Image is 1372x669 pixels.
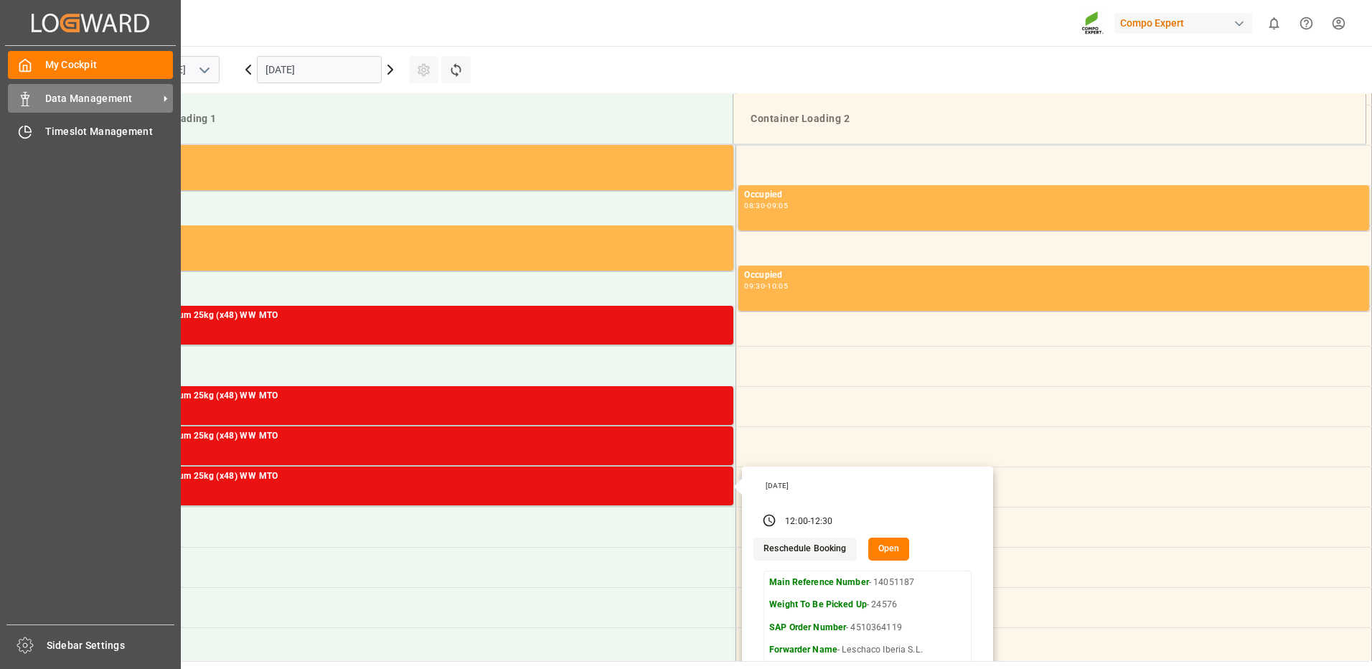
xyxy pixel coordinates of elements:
[8,118,173,146] a: Timeslot Management
[1258,7,1290,39] button: show 0 new notifications
[744,188,1363,202] div: Occupied
[767,283,788,289] div: 10:05
[744,283,765,289] div: 09:30
[767,202,788,209] div: 09:05
[769,599,867,609] strong: Weight To Be Picked Up
[45,91,159,106] span: Data Management
[108,323,728,335] div: Main ref : 14051390
[1114,13,1252,34] div: Compo Expert
[108,403,728,416] div: Main ref : 14051188
[765,283,767,289] div: -
[108,444,728,456] div: Main ref : 14051186
[108,309,728,323] div: NTC Sol BS-Calcium 25kg (x48) WW MTO
[1081,11,1104,36] img: Screenshot%202023-09-29%20at%2010.02.21.png_1712312052.png
[108,148,728,162] div: Occupied
[769,645,837,655] strong: Forwarder Name
[108,469,728,484] div: NTC Sol BS-Calcium 25kg (x48) WW MTO
[785,515,808,528] div: 12:00
[744,268,1363,283] div: Occupied
[744,202,765,209] div: 08:30
[808,515,810,528] div: -
[753,538,856,561] button: Reschedule Booking
[769,622,966,635] p: - 4510364119
[193,59,215,81] button: open menu
[47,638,175,653] span: Sidebar Settings
[769,622,846,632] strong: SAP Order Number
[769,576,966,589] p: - 14051187
[868,538,910,561] button: Open
[769,599,966,612] p: - 24576
[8,51,173,79] a: My Cockpit
[112,106,721,132] div: Container Loading 1
[108,429,728,444] div: NTC Sol BS-Calcium 25kg (x48) WW MTO
[810,515,833,528] div: 12:30
[745,106,1354,132] div: Container Loading 2
[45,57,174,72] span: My Cockpit
[108,389,728,403] div: NTC Sol BS-Calcium 25kg (x48) WW MTO
[108,484,728,496] div: Main ref : 14051187
[1114,9,1258,37] button: Compo Expert
[761,481,977,491] div: [DATE]
[1290,7,1322,39] button: Help Center
[257,56,382,83] input: DD.MM.YYYY
[108,228,728,243] div: Occupied
[765,202,767,209] div: -
[769,644,966,657] p: - Leschaco Iberia S.L.
[45,124,174,139] span: Timeslot Management
[769,577,869,587] strong: Main Reference Number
